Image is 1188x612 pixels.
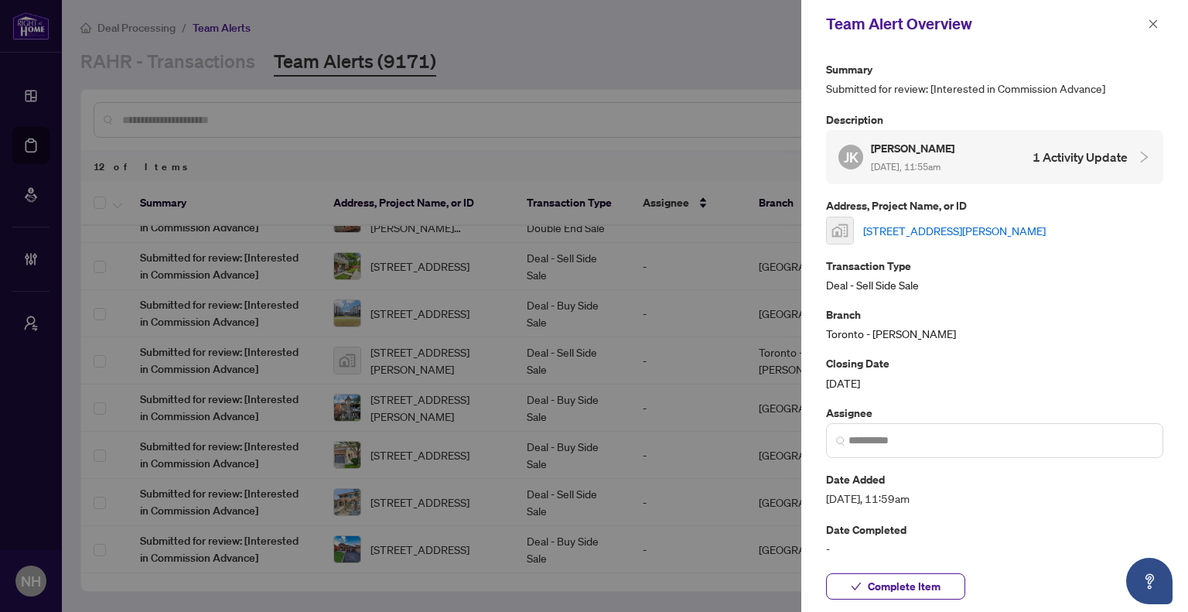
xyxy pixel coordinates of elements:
[826,12,1143,36] div: Team Alert Overview
[871,161,940,173] span: [DATE], 11:55am
[1137,150,1151,164] span: collapsed
[1033,148,1128,166] h4: 1 Activity Update
[871,139,957,157] h5: [PERSON_NAME]
[826,257,1163,293] div: Deal - Sell Side Sale
[826,197,1163,214] p: Address, Project Name, or ID
[826,540,1163,558] span: -
[827,217,853,244] img: thumbnail-img
[1126,558,1173,604] button: Open asap
[826,404,1163,422] p: Assignee
[826,490,1163,508] span: [DATE], 11:59am
[844,146,859,168] span: JK
[851,581,862,592] span: check
[826,257,1163,275] p: Transaction Type
[826,573,965,600] button: Complete Item
[826,306,1163,342] div: Toronto - [PERSON_NAME]
[1148,19,1159,29] span: close
[836,436,845,446] img: search_icon
[826,306,1163,323] p: Branch
[863,222,1046,239] a: [STREET_ADDRESS][PERSON_NAME]
[826,470,1163,488] p: Date Added
[868,574,940,599] span: Complete Item
[826,60,1163,78] p: Summary
[826,80,1163,97] span: Submitted for review: [Interested in Commission Advance]
[826,521,1163,538] p: Date Completed
[826,354,1163,391] div: [DATE]
[826,111,1163,128] p: Description
[826,130,1163,184] div: JK[PERSON_NAME] [DATE], 11:55am1 Activity Update
[826,354,1163,372] p: Closing Date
